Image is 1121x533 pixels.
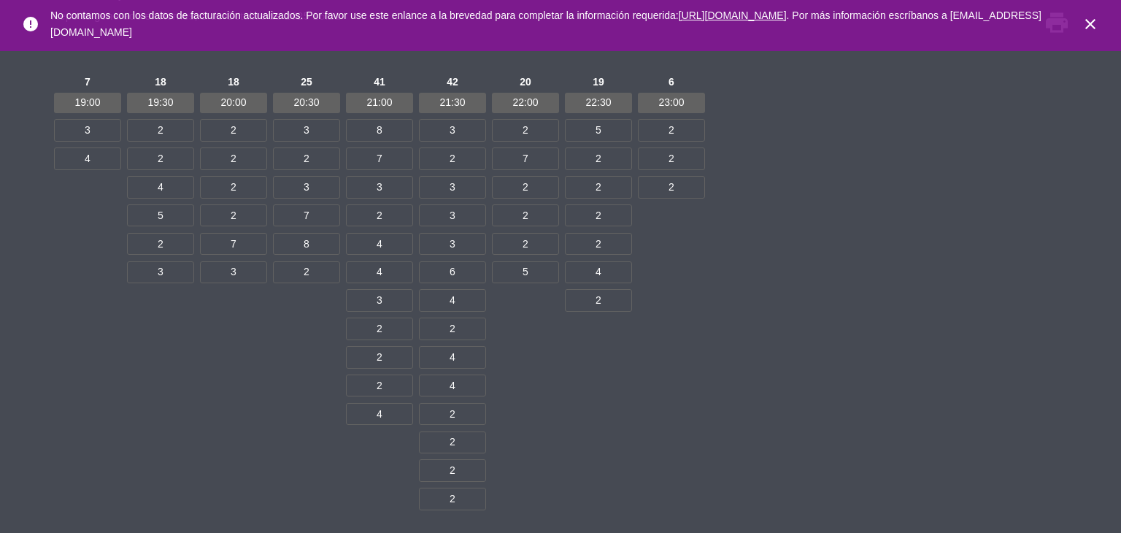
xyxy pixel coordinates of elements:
[565,204,632,226] span: 2
[419,318,486,340] span: 2
[565,119,632,141] span: 5
[419,233,486,255] span: 3
[127,233,194,255] span: 2
[273,176,340,198] span: 3
[638,176,705,198] span: 2
[492,261,559,283] span: 5
[419,289,486,311] span: 4
[419,261,486,283] span: 6
[346,119,413,141] span: 8
[419,72,486,92] span: 42
[22,15,39,33] i: error
[273,261,340,283] span: 2
[419,93,486,113] span: 21:30
[419,176,486,198] span: 3
[346,72,413,92] span: 41
[419,459,486,481] span: 2
[346,375,413,396] span: 2
[492,93,559,113] span: 22:00
[346,261,413,283] span: 4
[200,147,267,169] span: 2
[200,93,267,113] span: 20:00
[346,147,413,169] span: 7
[200,261,267,283] span: 3
[419,147,486,169] span: 2
[127,176,194,198] span: 4
[54,147,121,169] span: 4
[492,204,559,226] span: 2
[419,346,486,368] span: 4
[200,176,267,198] span: 2
[565,233,632,255] span: 2
[638,119,705,141] span: 2
[127,261,194,283] span: 3
[54,93,121,113] span: 19:00
[127,204,194,226] span: 5
[638,93,705,113] span: 23:00
[127,72,194,92] span: 18
[565,72,632,92] span: 19
[419,403,486,425] span: 2
[273,147,340,169] span: 2
[200,233,267,255] span: 7
[200,119,267,141] span: 2
[346,176,413,198] span: 3
[127,119,194,141] span: 2
[419,488,486,510] span: 2
[492,72,559,92] span: 20
[346,204,413,226] span: 2
[1082,15,1099,33] i: close
[565,176,632,198] span: 2
[492,119,559,141] span: 2
[200,72,267,92] span: 18
[565,261,632,283] span: 4
[346,346,413,368] span: 2
[638,72,705,92] span: 6
[419,204,486,226] span: 3
[638,147,705,169] span: 2
[50,9,1041,38] span: No contamos con los datos de facturación actualizados. Por favor use este enlance a la brevedad p...
[273,233,340,255] span: 8
[346,403,413,425] span: 4
[346,233,413,255] span: 4
[346,289,413,311] span: 3
[200,204,267,226] span: 2
[273,93,340,113] span: 20:30
[54,72,121,92] span: 7
[492,147,559,169] span: 7
[492,233,559,255] span: 2
[492,176,559,198] span: 2
[127,93,194,113] span: 19:30
[346,318,413,340] span: 2
[346,93,413,113] span: 21:00
[419,375,486,396] span: 4
[127,147,194,169] span: 2
[565,93,632,113] span: 22:30
[679,9,787,21] a: [URL][DOMAIN_NAME]
[54,119,121,141] span: 3
[419,432,486,453] span: 2
[273,204,340,226] span: 7
[273,72,340,92] span: 25
[419,119,486,141] span: 3
[565,147,632,169] span: 2
[50,9,1041,38] a: . Por más información escríbanos a [EMAIL_ADDRESS][DOMAIN_NAME]
[273,119,340,141] span: 3
[565,289,632,311] span: 2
